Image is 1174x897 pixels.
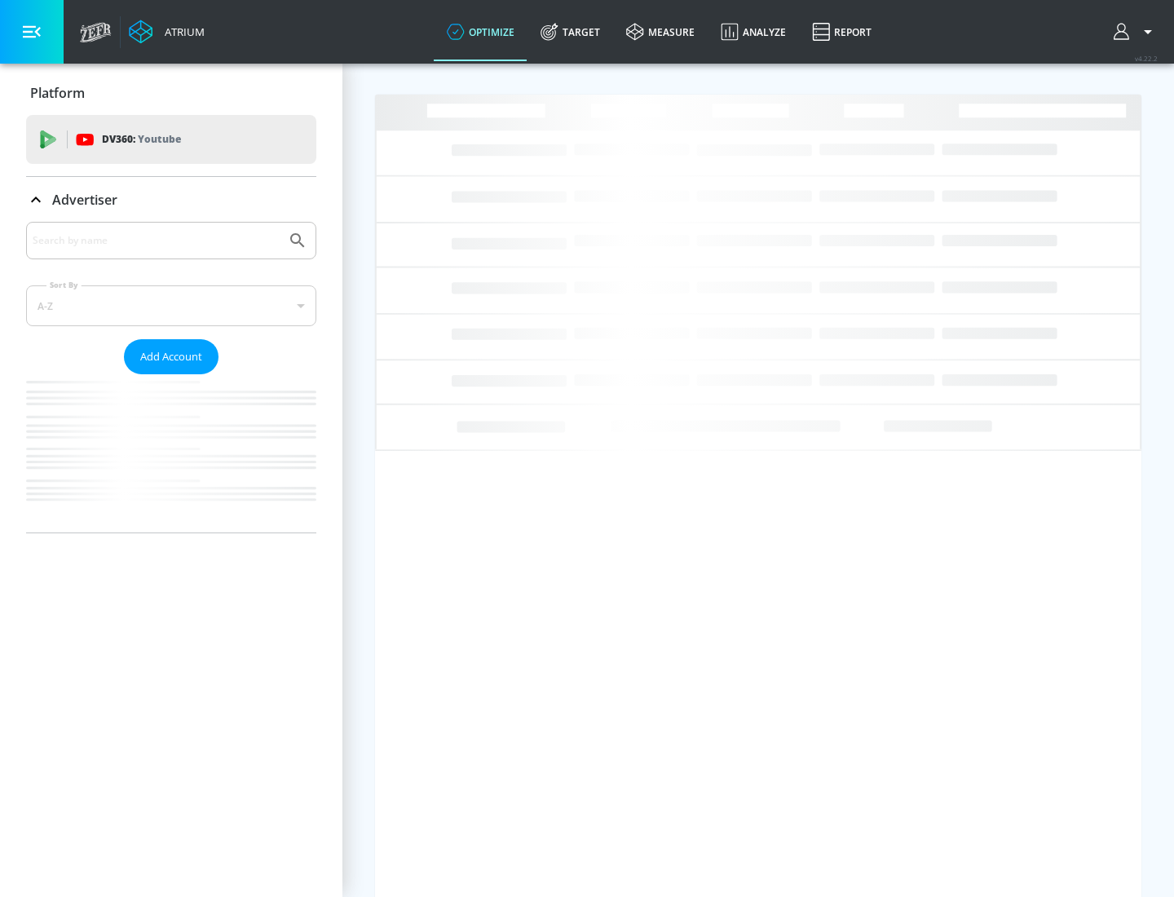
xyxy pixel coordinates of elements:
a: measure [613,2,708,61]
nav: list of Advertiser [26,374,316,532]
label: Sort By [46,280,82,290]
p: Youtube [138,130,181,148]
div: DV360: Youtube [26,115,316,164]
div: Atrium [158,24,205,39]
div: Advertiser [26,177,316,223]
span: v 4.22.2 [1135,54,1158,63]
div: Advertiser [26,222,316,532]
div: A-Z [26,285,316,326]
a: Atrium [129,20,205,44]
a: Report [799,2,885,61]
p: DV360: [102,130,181,148]
span: Add Account [140,347,202,366]
a: Analyze [708,2,799,61]
a: optimize [434,2,527,61]
a: Target [527,2,613,61]
input: Search by name [33,230,280,251]
div: Platform [26,70,316,116]
p: Platform [30,84,85,102]
p: Advertiser [52,191,117,209]
button: Add Account [124,339,218,374]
